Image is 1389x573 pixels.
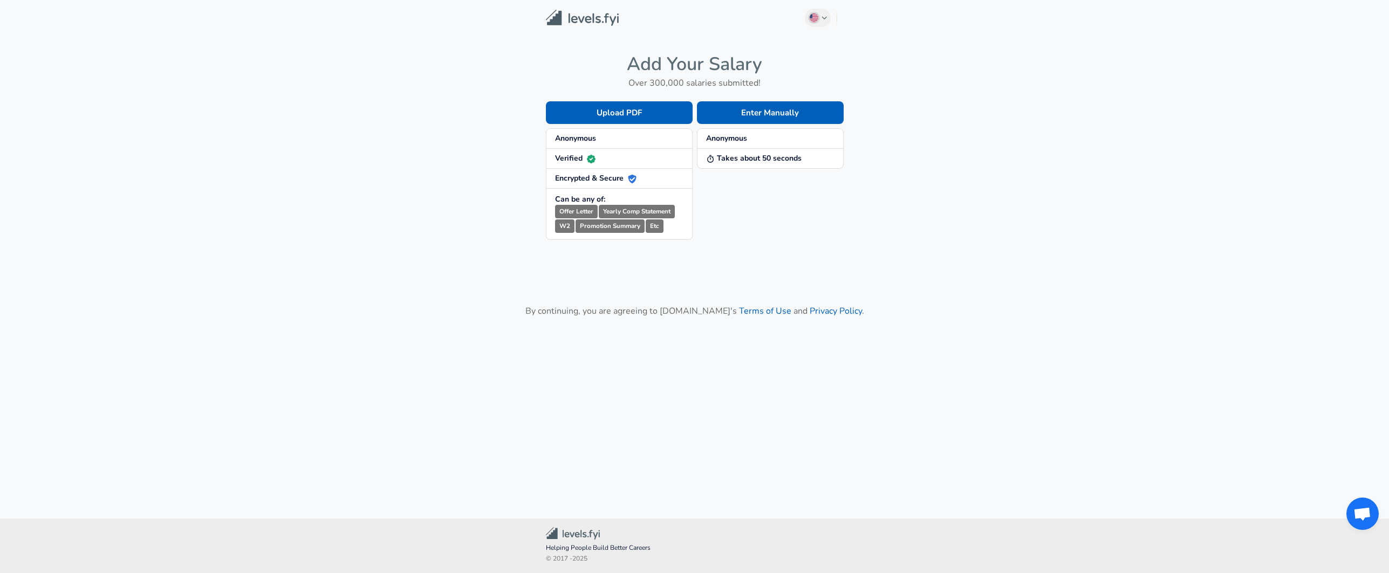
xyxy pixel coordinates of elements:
[810,305,862,317] a: Privacy Policy
[805,9,831,27] button: English (US)
[576,219,645,233] small: Promotion Summary
[555,173,637,183] strong: Encrypted & Secure
[546,554,844,564] span: © 2017 - 2025
[546,53,844,75] h4: Add Your Salary
[706,153,802,163] strong: Takes about 50 seconds
[706,133,747,143] strong: Anonymous
[555,205,598,218] small: Offer Letter
[546,75,844,91] h6: Over 300,000 salaries submitted!
[810,13,818,22] img: English (US)
[555,194,605,204] strong: Can be any of:
[546,101,693,124] button: Upload PDF
[546,527,600,540] img: Levels.fyi Community
[1346,498,1379,530] div: Open chat
[739,305,791,317] a: Terms of Use
[555,133,596,143] strong: Anonymous
[546,10,619,26] img: Levels.fyi
[555,153,596,163] strong: Verified
[599,205,675,218] small: Yearly Comp Statement
[646,219,663,233] small: Etc
[697,101,844,124] button: Enter Manually
[555,219,574,233] small: W2
[546,543,844,554] span: Helping People Build Better Careers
